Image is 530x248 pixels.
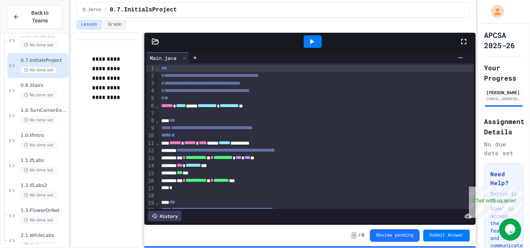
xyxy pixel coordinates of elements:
[104,7,107,13] span: /
[361,233,364,238] span: 0
[83,7,101,13] span: 0.Jeroo
[155,200,159,206] span: Fold line
[146,177,155,185] div: 16
[146,170,155,177] div: 15
[483,3,506,20] div: My Account
[499,219,523,241] iframe: chat widget
[24,9,56,25] span: Back to Teams
[146,199,155,207] div: 19
[146,110,155,117] div: 7
[146,125,155,132] div: 9
[103,20,126,29] button: Grade
[21,82,67,89] span: 0.8.Stairs
[21,132,67,139] span: 1.0.IfIntro
[146,72,155,79] div: 2
[370,229,420,242] button: Review pending
[21,42,57,49] span: No time set
[146,95,155,102] div: 5
[21,142,57,149] span: No time set
[21,157,67,164] span: 1.1.IfLabs
[358,233,361,238] span: /
[21,233,67,239] span: 2.1.WhileLabs
[7,5,63,29] button: Back to Teams
[351,232,357,239] span: -
[484,63,523,83] h2: Your Progress
[486,89,521,96] div: [PERSON_NAME]
[21,183,67,189] span: 1.2.IfLabs2
[146,52,189,63] div: Main.java
[155,118,159,124] span: Fold line
[21,67,57,74] span: No time set
[484,116,523,137] h2: Assignment Details
[155,103,159,109] span: Fold line
[429,233,464,238] span: Submit Answer
[486,96,521,102] div: [EMAIL_ADDRESS][DOMAIN_NAME]
[490,170,517,187] h3: Need Help?
[146,54,180,62] div: Main.java
[484,30,523,50] h1: APCSA 2025-26
[21,117,57,124] span: No time set
[21,192,57,199] span: No time set
[146,65,155,72] div: 1
[21,57,67,64] span: 0.7.InitialsProject
[484,140,523,157] div: No due date set
[146,192,155,199] div: 18
[21,208,67,214] span: 1.3.FlowerOrNet
[77,20,102,29] button: Lesson
[469,187,523,218] iframe: chat widget
[21,92,57,99] span: No time set
[146,155,155,162] div: 13
[146,117,155,124] div: 8
[155,140,159,146] span: Fold line
[21,107,67,114] span: 1.0.TurnCornerExample
[148,211,181,221] div: History
[110,6,177,14] span: 0.7.InitialsProject
[146,80,155,87] div: 3
[146,132,155,139] div: 10
[21,217,57,224] span: No time set
[146,207,155,214] div: 20
[146,147,155,155] div: 12
[146,87,155,95] div: 4
[146,102,155,110] div: 6
[146,162,155,170] div: 14
[21,167,57,174] span: No time set
[155,65,159,71] span: Fold line
[146,185,155,192] div: 17
[423,230,470,241] button: Submit Answer
[146,140,155,147] div: 11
